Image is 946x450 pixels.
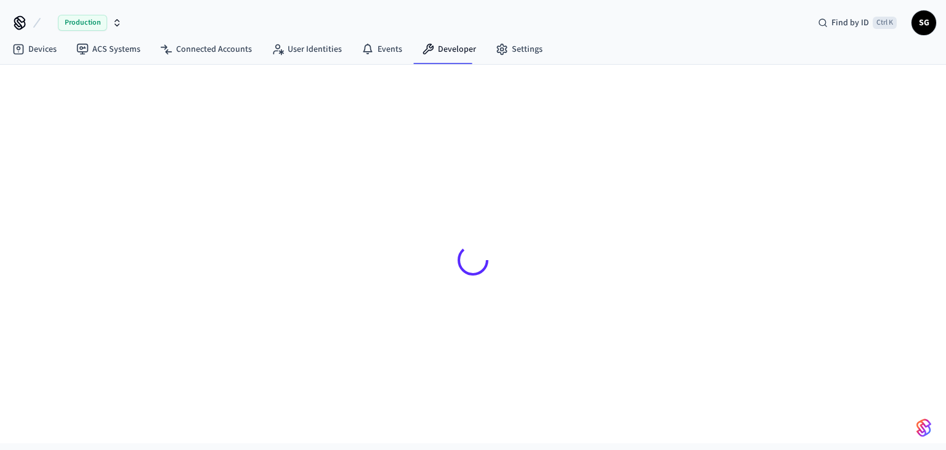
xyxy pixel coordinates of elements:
[262,38,352,60] a: User Identities
[913,12,935,34] span: SG
[150,38,262,60] a: Connected Accounts
[2,38,67,60] a: Devices
[912,10,936,35] button: SG
[58,15,107,31] span: Production
[486,38,552,60] a: Settings
[916,418,931,438] img: SeamLogoGradient.69752ec5.svg
[831,17,869,29] span: Find by ID
[67,38,150,60] a: ACS Systems
[352,38,412,60] a: Events
[808,12,907,34] div: Find by IDCtrl K
[412,38,486,60] a: Developer
[873,17,897,29] span: Ctrl K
